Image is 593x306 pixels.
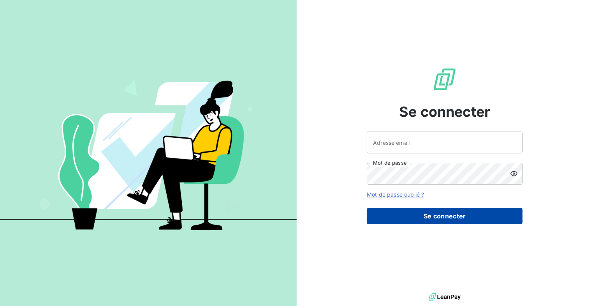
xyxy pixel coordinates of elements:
span: Se connecter [399,101,490,122]
button: Se connecter [367,208,523,224]
img: Logo LeanPay [432,67,457,92]
img: logo [429,291,461,303]
input: placeholder [367,132,523,153]
a: Mot de passe oublié ? [367,191,424,198]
